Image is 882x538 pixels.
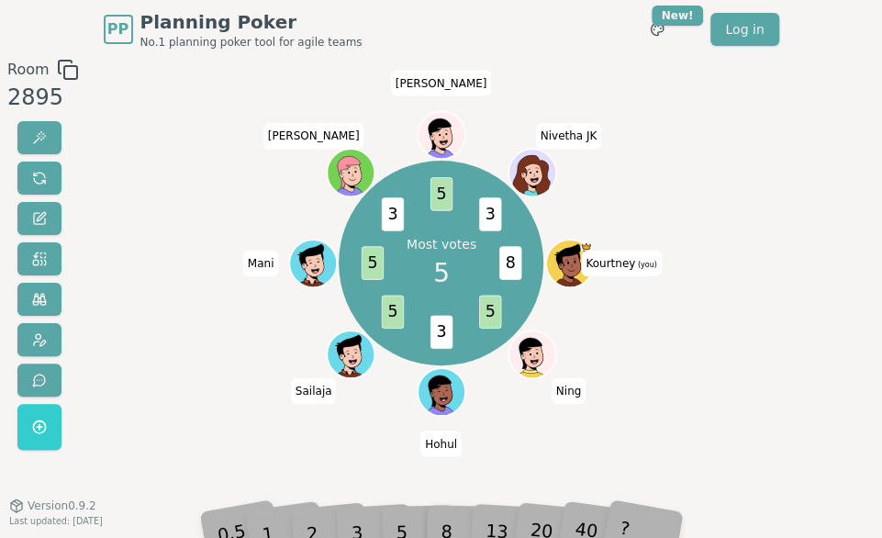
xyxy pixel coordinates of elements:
[140,35,363,50] span: No.1 planning poker tool for agile teams
[652,6,704,26] div: New!
[420,431,462,456] span: Click to change your name
[641,13,674,46] button: New!
[9,499,96,513] button: Version0.9.2
[17,162,61,195] button: Reset votes
[17,242,61,275] button: Change deck
[17,364,61,397] button: Send feedback
[536,123,602,149] span: Click to change your name
[17,202,61,235] button: Change name
[361,246,383,279] span: 5
[581,251,661,276] span: Click to change your name
[479,197,501,230] span: 3
[291,377,337,403] span: Click to change your name
[104,9,363,50] a: PPPlanning PokerNo.1 planning poker tool for agile teams
[263,123,364,149] span: Click to change your name
[381,296,403,329] span: 5
[499,246,521,279] span: 8
[430,177,452,210] span: 5
[552,377,586,403] span: Click to change your name
[243,251,279,276] span: Click to change your name
[381,197,403,230] span: 3
[140,9,363,35] span: Planning Poker
[547,241,591,286] button: Click to change your avatar
[479,296,501,329] span: 5
[7,81,79,114] div: 2895
[391,70,492,95] span: Click to change your name
[17,404,61,450] button: Get a named room
[710,13,778,46] a: Log in
[635,261,657,269] span: (you)
[107,18,128,40] span: PP
[433,252,450,291] span: 5
[28,499,96,513] span: Version 0.9.2
[17,121,61,154] button: Reveal votes
[406,235,475,253] p: Most votes
[17,283,61,316] button: Watch only
[430,316,452,349] span: 3
[7,59,50,81] span: Room
[580,241,592,252] span: Kourtney is the host
[9,516,103,526] span: Last updated: [DATE]
[17,323,61,356] button: Change avatar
